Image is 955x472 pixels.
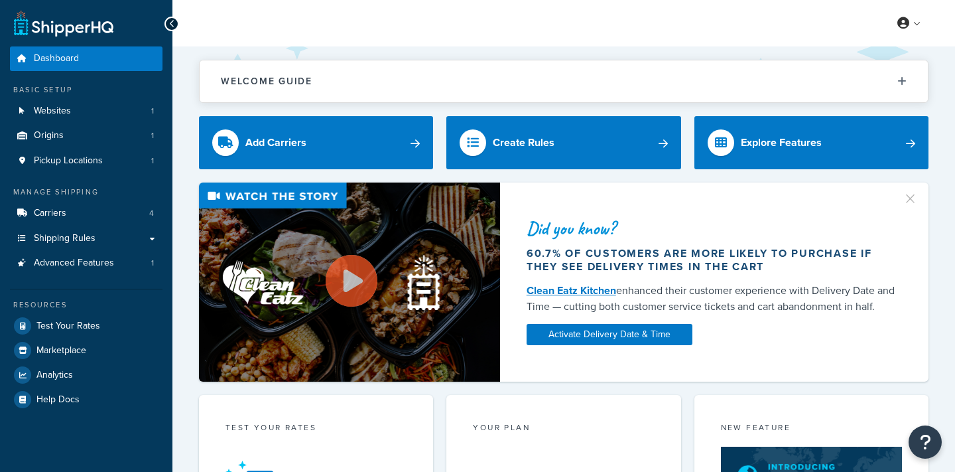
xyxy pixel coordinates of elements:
li: Origins [10,123,162,148]
a: Origins1 [10,123,162,148]
a: Explore Features [694,116,928,169]
a: Create Rules [446,116,680,169]
img: Video thumbnail [199,183,500,381]
button: Welcome Guide [200,60,928,102]
span: Shipping Rules [34,233,95,244]
h2: Welcome Guide [221,76,312,86]
a: Advanced Features1 [10,251,162,275]
li: Advanced Features [10,251,162,275]
span: Advanced Features [34,258,114,269]
a: Analytics [10,363,162,387]
a: Activate Delivery Date & Time [527,324,692,345]
a: Websites1 [10,99,162,123]
span: 1 [151,130,154,141]
li: Pickup Locations [10,149,162,173]
a: Dashboard [10,46,162,71]
div: New Feature [721,422,902,437]
span: Test Your Rates [36,321,100,332]
a: Test Your Rates [10,314,162,338]
a: Carriers4 [10,201,162,226]
button: Open Resource Center [909,426,942,459]
span: Websites [34,106,71,117]
li: Carriers [10,201,162,226]
a: Help Docs [10,388,162,412]
div: Create Rules [493,133,554,152]
div: Test your rates [225,422,407,437]
div: Manage Shipping [10,187,162,198]
a: Marketplace [10,339,162,362]
span: Marketplace [36,345,86,356]
div: Did you know? [527,219,897,238]
span: Analytics [36,370,73,381]
span: Dashboard [34,53,79,64]
span: 4 [149,208,154,219]
div: Add Carriers [245,133,306,152]
div: Explore Features [741,133,822,152]
a: Add Carriers [199,116,433,169]
a: Shipping Rules [10,226,162,251]
span: 1 [151,258,154,269]
a: Clean Eatz Kitchen [527,283,616,298]
a: Pickup Locations1 [10,149,162,173]
div: 60.7% of customers are more likely to purchase if they see delivery times in the cart [527,247,897,274]
span: Origins [34,130,64,141]
span: 1 [151,106,154,117]
span: Carriers [34,208,66,219]
li: Websites [10,99,162,123]
div: Resources [10,299,162,311]
span: Help Docs [36,394,80,406]
div: Basic Setup [10,84,162,96]
div: Your Plan [473,422,654,437]
span: Pickup Locations [34,155,103,167]
span: 1 [151,155,154,167]
div: enhanced their customer experience with Delivery Date and Time — cutting both customer service ti... [527,283,897,315]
